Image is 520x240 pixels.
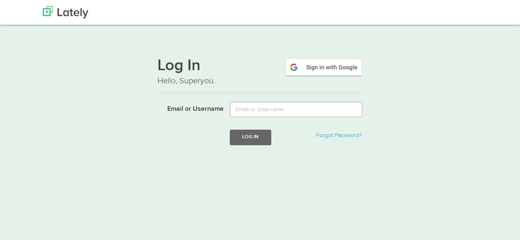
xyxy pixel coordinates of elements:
img: google-signin.png [284,58,363,77]
h1: Log In [157,58,363,75]
p: Hello, Superyou. [157,75,363,87]
a: Forgot Password? [316,133,362,138]
label: Email or Username [151,102,224,114]
img: Lately [43,6,88,18]
button: Log In [230,130,271,145]
input: Email or Username [230,102,363,117]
